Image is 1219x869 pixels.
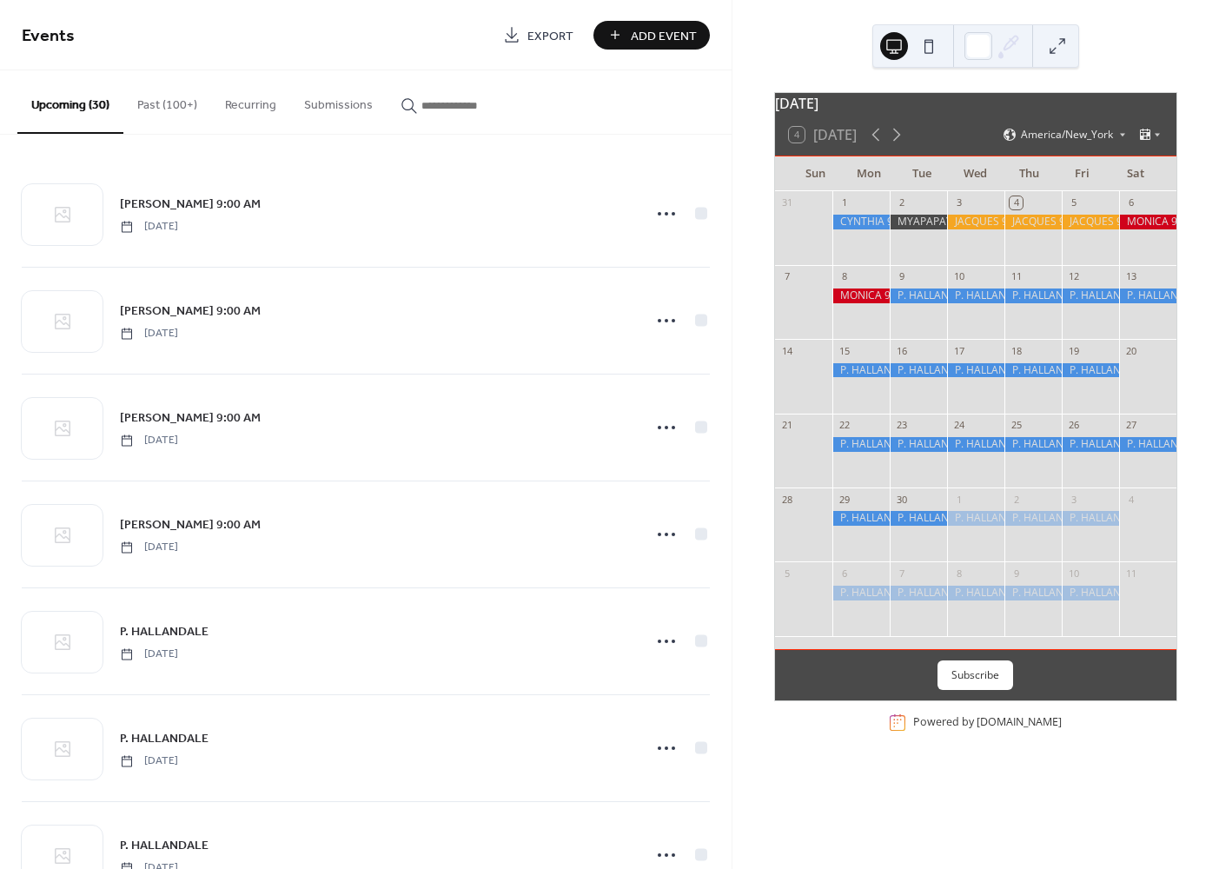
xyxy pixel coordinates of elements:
span: [PERSON_NAME] 9:00 AM [120,196,261,214]
div: JACQUES 9:00 AM [1062,215,1119,229]
span: [PERSON_NAME] 9:00 AM [120,409,261,428]
div: 2 [895,196,908,209]
div: P. HALLANDALE [1004,437,1062,452]
div: 30 [895,493,908,506]
div: [DATE] [775,93,1176,114]
div: 17 [952,344,965,357]
a: Export [490,21,586,50]
div: 23 [895,419,908,432]
div: P. HALLANDALE [947,289,1004,303]
div: 15 [838,344,851,357]
div: P. HALLANDALE [890,437,947,452]
div: 18 [1010,344,1023,357]
span: P. HALLANDALE [120,623,209,641]
div: P. HALLANDALE [1004,586,1062,600]
button: Past (100+) [123,70,211,132]
div: P. HALLANDALE [1062,363,1119,378]
div: 10 [1067,567,1080,580]
div: 31 [780,196,793,209]
div: P. HALLANDALE [890,363,947,378]
div: 12 [1067,270,1080,283]
span: P. HALLANDALE [120,837,209,855]
span: P. HALLANDALE [120,730,209,748]
button: Subscribe [937,660,1013,690]
a: [DOMAIN_NAME] [977,715,1062,730]
div: Powered by [913,715,1062,730]
span: [DATE] [120,753,178,769]
div: 2 [1010,493,1023,506]
a: [PERSON_NAME] 9:00 AM [120,194,261,214]
button: Submissions [290,70,387,132]
div: P. HALLANDALE [1062,511,1119,526]
div: 7 [780,270,793,283]
div: 5 [780,567,793,580]
span: Events [22,19,75,53]
div: P. HALLANDALE [890,289,947,303]
div: 11 [1010,270,1023,283]
a: [PERSON_NAME] 9:00 AM [120,408,261,428]
div: JACQUES 9:00 AM [1004,215,1062,229]
div: P. HALLANDALE [947,586,1004,600]
div: 6 [838,567,851,580]
div: Sun [789,156,842,191]
span: [DATE] [120,326,178,342]
span: [DATE] [120,433,178,448]
div: 4 [1010,196,1023,209]
div: P. HALLANDALE [947,511,1004,526]
div: Thu [1003,156,1056,191]
div: P. HALLANDALE [832,437,890,452]
span: [PERSON_NAME] 9:00 AM [120,302,261,321]
div: P. HALLANDALE [890,586,947,600]
div: 20 [1124,344,1137,357]
a: [PERSON_NAME] 9:00 AM [120,301,261,321]
div: 3 [1067,493,1080,506]
div: 24 [952,419,965,432]
div: 8 [952,567,965,580]
a: P. HALLANDALE [120,621,209,641]
button: Upcoming (30) [17,70,123,134]
div: 21 [780,419,793,432]
div: P. HALLANDALE [1119,289,1176,303]
div: P. HALLANDALE [1062,586,1119,600]
div: Tue [896,156,949,191]
div: 6 [1124,196,1137,209]
div: P. HALLANDALE [947,363,1004,378]
a: P. HALLANDALE [120,728,209,748]
div: 10 [952,270,965,283]
div: P. HALLANDALE [1004,363,1062,378]
div: P. HALLANDALE [832,363,890,378]
div: P. HALLANDALE [832,586,890,600]
div: MONICA 9:00 AM [1119,215,1176,229]
div: 14 [780,344,793,357]
span: [DATE] [120,647,178,662]
div: 22 [838,419,851,432]
div: Fri [1056,156,1109,191]
a: [PERSON_NAME] 9:00 AM [120,514,261,534]
div: P. HALLANDALE [1004,511,1062,526]
span: [DATE] [120,219,178,235]
div: 11 [1124,567,1137,580]
span: Add Event [631,27,697,45]
div: 13 [1124,270,1137,283]
a: P. HALLANDALE [120,835,209,855]
div: P. HALLANDALE [832,511,890,526]
div: 1 [838,196,851,209]
div: 1 [952,493,965,506]
span: America/New_York [1021,129,1113,140]
div: Wed [949,156,1002,191]
span: [DATE] [120,540,178,555]
button: Add Event [593,21,710,50]
div: P. HALLANDALE [1119,437,1176,452]
button: Recurring [211,70,290,132]
div: 7 [895,567,908,580]
div: P. HALLANDALE [890,511,947,526]
div: 9 [895,270,908,283]
div: 25 [1010,419,1023,432]
div: JACQUES 9:00 AM [947,215,1004,229]
div: 28 [780,493,793,506]
div: 19 [1067,344,1080,357]
div: P. HALLANDALE [1062,437,1119,452]
div: CYNTHIA 9:00 AM [832,215,890,229]
div: P. HALLANDALE [947,437,1004,452]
